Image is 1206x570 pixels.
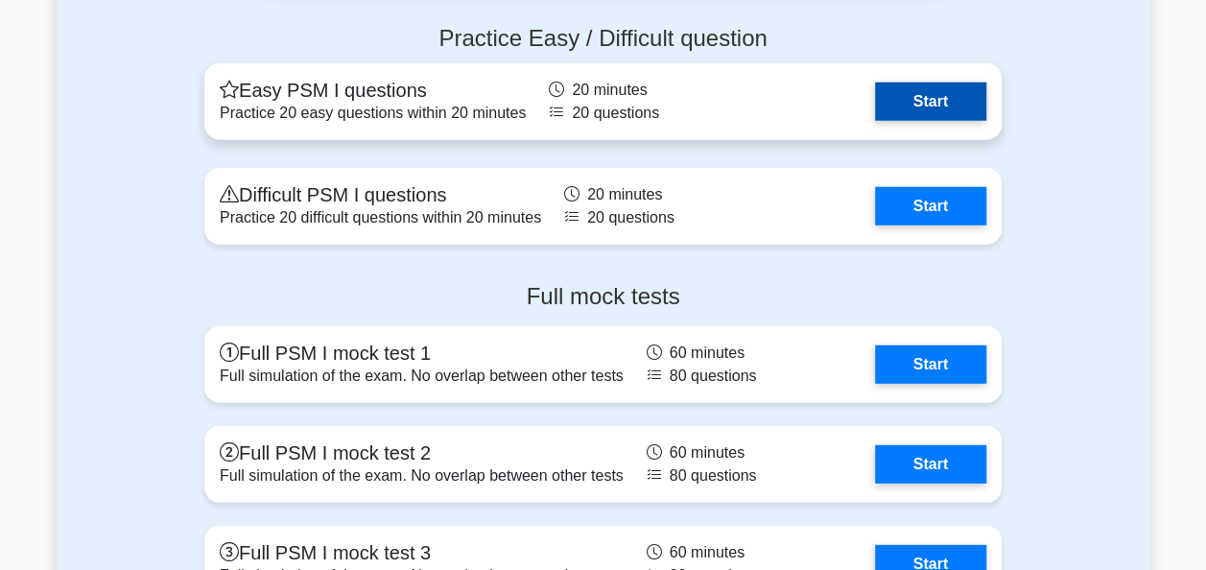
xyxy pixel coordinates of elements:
[875,83,986,121] a: Start
[204,283,1002,311] h4: Full mock tests
[875,187,986,226] a: Start
[875,345,986,384] a: Start
[204,25,1002,53] h4: Practice Easy / Difficult question
[875,445,986,484] a: Start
